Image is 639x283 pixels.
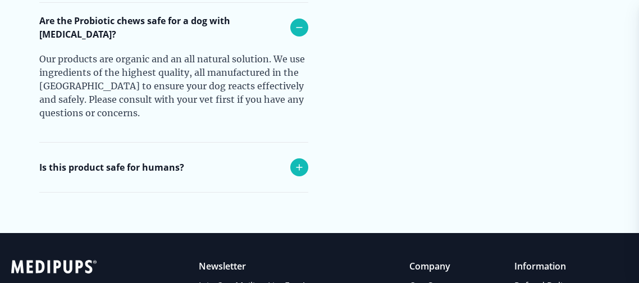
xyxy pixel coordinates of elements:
p: Is this product safe for humans? [39,161,184,174]
p: Information [514,260,603,273]
div: All our products are intended to be consumed by dogs and are not safe for human consumption. Plea... [39,192,308,255]
p: Are the Probiotic chews safe for a dog with [MEDICAL_DATA]? [39,14,285,41]
p: Newsletter [199,260,368,273]
div: Our products are organic and an all natural solution. We use ingredients of the highest quality, ... [39,52,308,142]
p: Company [409,260,474,273]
